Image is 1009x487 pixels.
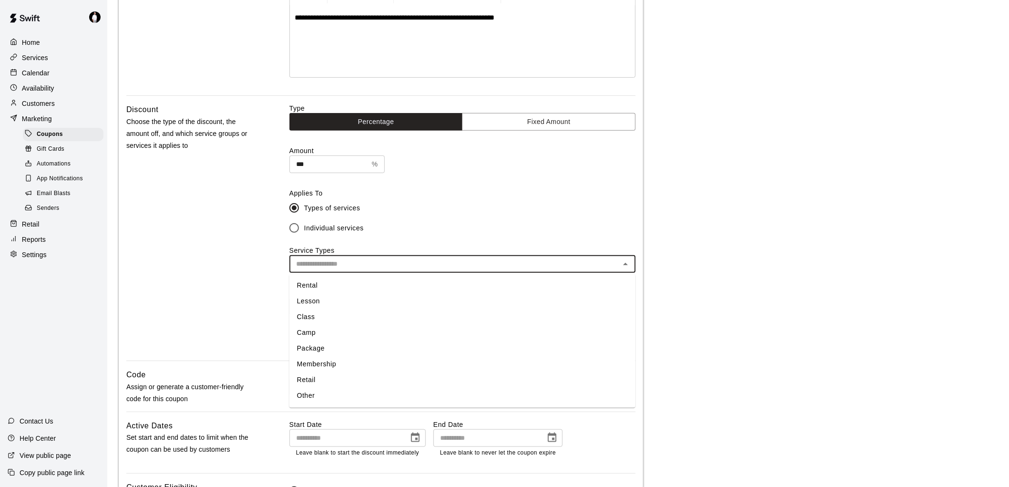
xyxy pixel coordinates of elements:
[289,325,636,341] li: Camp
[22,38,40,47] p: Home
[304,203,360,213] span: Types of services
[22,83,54,93] p: Availability
[23,142,107,156] a: Gift Cards
[8,96,100,111] a: Customers
[126,420,173,432] h6: Active Dates
[289,341,636,357] li: Package
[289,113,463,131] button: Percentage
[8,66,100,80] a: Calendar
[126,369,146,381] h6: Code
[8,112,100,126] a: Marketing
[406,428,425,447] button: Choose date
[23,172,107,187] a: App Notifications
[8,81,100,95] a: Availability
[37,145,64,154] span: Gift Cards
[23,127,107,142] a: Coupons
[8,35,100,50] a: Home
[22,99,55,108] p: Customers
[23,157,103,171] div: Automations
[289,104,636,113] label: Type
[20,468,84,477] p: Copy public page link
[543,428,562,447] button: Choose date
[22,235,46,244] p: Reports
[22,219,40,229] p: Retail
[440,448,556,458] p: Leave blank to never let the coupon expire
[372,159,378,169] p: %
[8,51,100,65] a: Services
[23,202,103,215] div: Senders
[304,223,364,233] span: Individual services
[126,432,259,456] p: Set start and end dates to limit when the coupon can be used by customers
[20,416,53,426] p: Contact Us
[126,381,259,405] p: Assign or generate a customer-friendly code for this coupon
[23,128,103,141] div: Coupons
[8,217,100,231] a: Retail
[126,104,158,116] h6: Discount
[23,172,103,186] div: App Notifications
[23,187,107,201] a: Email Blasts
[8,248,100,262] a: Settings
[289,146,636,155] label: Amount
[23,201,107,216] a: Senders
[37,130,63,139] span: Coupons
[289,388,636,404] li: Other
[289,357,636,373] li: Membership
[289,373,636,388] li: Retail
[20,451,71,460] p: View public page
[462,113,636,131] button: Fixed Amount
[23,143,103,156] div: Gift Cards
[37,174,83,184] span: App Notifications
[289,294,636,310] li: Lesson
[289,310,636,325] li: Class
[22,53,48,62] p: Services
[23,157,107,172] a: Automations
[22,114,52,124] p: Marketing
[289,278,636,294] li: Rental
[37,159,71,169] span: Automations
[89,11,101,23] img: Travis Hamilton
[37,204,60,213] span: Senders
[619,258,632,271] button: Close
[289,247,335,254] label: Service Types
[433,420,563,429] label: End Date
[8,232,100,247] a: Reports
[22,250,47,259] p: Settings
[23,187,103,200] div: Email Blasts
[289,420,426,429] label: Start Date
[87,8,107,27] div: Travis Hamilton
[296,448,419,458] p: Leave blank to start the discount immediately
[22,68,50,78] p: Calendar
[289,188,636,198] label: Applies To
[20,434,56,443] p: Help Center
[126,116,259,152] p: Choose the type of the discount, the amount off, and which service groups or services it applies to
[37,189,71,198] span: Email Blasts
